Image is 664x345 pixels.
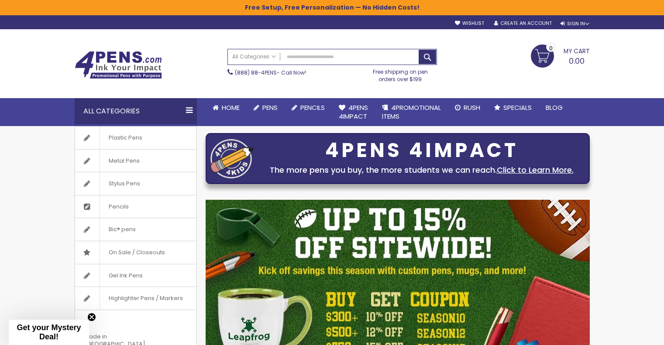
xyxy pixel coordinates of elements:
[75,218,196,241] a: Bic® pens
[262,103,278,112] span: Pens
[364,65,437,82] div: Free shipping on pen orders over $199
[100,287,192,310] span: Highlighter Pens / Markers
[100,241,174,264] span: On Sale / Closeouts
[332,98,375,126] a: 4Pens4impact
[75,51,162,79] img: 4Pens Custom Pens and Promotional Products
[222,103,240,112] span: Home
[549,44,553,52] span: 0
[75,126,196,149] a: Plastic Pens
[235,69,277,76] a: (888) 88-4PENS
[100,264,151,287] span: Gel Ink Pens
[503,103,532,112] span: Specials
[539,98,570,117] a: Blog
[232,53,276,60] span: All Categories
[546,103,563,112] span: Blog
[339,103,368,121] span: 4Pens 4impact
[75,241,196,264] a: On Sale / Closeouts
[100,126,151,149] span: Plastic Pens
[494,20,552,27] a: Create an Account
[497,164,574,175] a: Click to Learn More.
[75,264,196,287] a: Gel Ink Pens
[455,20,484,27] a: Wishlist
[464,103,480,112] span: Rush
[9,320,89,345] div: Get your Mystery Deal!Close teaser
[75,98,197,124] div: All Categories
[235,69,306,76] span: - Call Now!
[100,150,148,172] span: Metal Pens
[206,98,247,117] a: Home
[210,139,254,178] img: four_pen_logo.png
[247,98,285,117] a: Pens
[569,55,585,66] span: 0.00
[100,195,138,218] span: Pencils
[448,98,487,117] a: Rush
[258,141,585,160] div: 4PENS 4IMPACT
[561,20,589,27] div: Sign In
[17,323,81,341] span: Get your Mystery Deal!
[228,49,280,64] a: All Categories
[75,195,196,218] a: Pencils
[75,172,196,195] a: Stylus Pens
[382,103,441,121] span: 4PROMOTIONAL ITEMS
[300,103,325,112] span: Pencils
[87,313,96,321] button: Close teaser
[100,172,149,195] span: Stylus Pens
[75,150,196,172] a: Metal Pens
[258,164,585,176] div: The more pens you buy, the more students we can reach.
[487,98,539,117] a: Specials
[375,98,448,126] a: 4PROMOTIONALITEMS
[285,98,332,117] a: Pencils
[531,44,590,66] a: 0.00 0
[75,287,196,310] a: Highlighter Pens / Markers
[100,218,144,241] span: Bic® pens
